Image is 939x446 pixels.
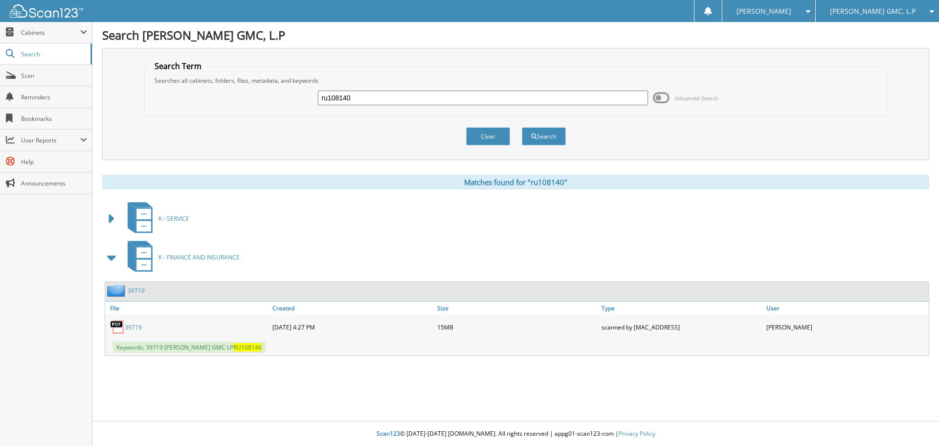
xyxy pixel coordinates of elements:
[112,342,266,353] span: Keywords: 39719 [PERSON_NAME] GMC LP
[122,238,240,277] a: K - FINANCE AND INSURANCE
[21,93,87,101] span: Reminders
[102,27,929,43] h1: Search [PERSON_NAME] GMC, L.P
[107,284,128,297] img: folder2.png
[92,422,939,446] div: © [DATE]-[DATE] [DOMAIN_NAME]. All rights reserved | appg01-scan123-com |
[377,429,400,438] span: Scan123
[764,302,929,315] a: User
[270,317,435,337] div: [DATE] 4:27 PM
[110,320,125,334] img: PDF.png
[150,76,882,85] div: Searches all cabinets, folders, files, metadata, and keywords
[737,8,791,14] span: [PERSON_NAME]
[102,175,929,189] div: Matches found for "ru108140"
[599,302,764,315] a: Type
[890,399,939,446] iframe: Chat Widget
[270,302,435,315] a: Created
[675,94,718,102] span: Advanced Search
[21,158,87,166] span: Help
[599,317,764,337] div: scanned by [MAC_ADDRESS]
[105,302,270,315] a: File
[158,253,240,261] span: K - FINANCE AND INSURANCE
[21,136,80,144] span: User Reports
[466,127,510,145] button: Clear
[522,127,566,145] button: Search
[122,199,189,238] a: K - SERVICE
[21,71,87,80] span: Scan
[233,343,262,352] span: RU108140
[435,317,600,337] div: 15MB
[21,28,80,37] span: Cabinets
[21,115,87,123] span: Bookmarks
[158,214,189,223] span: K - SERVICE
[21,50,86,58] span: Search
[764,317,929,337] div: [PERSON_NAME]
[125,323,142,331] a: 39719
[10,4,83,18] img: scan123-logo-white.svg
[619,429,655,438] a: Privacy Policy
[435,302,600,315] a: Size
[830,8,916,14] span: [PERSON_NAME] GMC, L.P
[150,61,206,71] legend: Search Term
[128,286,145,295] a: 39719
[21,179,87,188] span: Announcements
